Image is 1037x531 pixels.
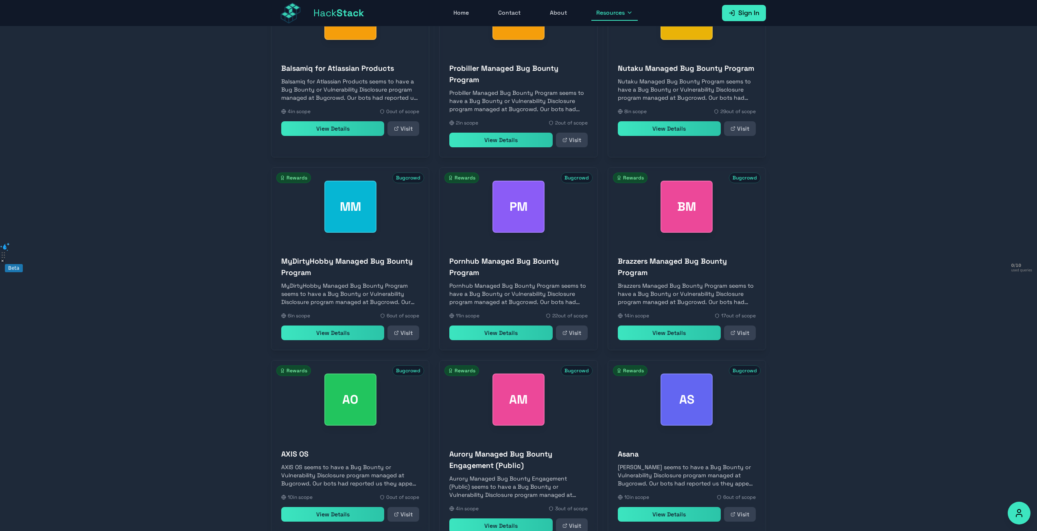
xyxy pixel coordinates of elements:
span: Bugcrowd [392,365,424,376]
a: Visit [724,121,756,136]
span: 22 out of scope [552,312,588,319]
span: 0 out of scope [386,108,419,115]
p: Brazzers Managed Bug Bounty Program seems to have a Bug Bounty or Vulnerability Disclosure progra... [618,282,756,306]
a: View Details [281,121,384,136]
a: Sign In [722,5,766,21]
a: View Details [618,326,721,340]
button: Resources [591,5,638,21]
h3: AXIS OS [281,448,419,460]
span: Bugcrowd [561,173,593,183]
h3: Balsamiq for Atlassian Products [281,63,419,74]
span: 0 / 10 [1011,263,1032,269]
a: Visit [724,507,756,522]
a: Visit [724,326,756,340]
span: Rewards [276,173,311,183]
span: 2 out of scope [555,120,588,126]
h3: Probiller Managed Bug Bounty Program [449,63,587,85]
div: MyDirtyHobby Managed Bug Bounty Program [324,181,376,233]
span: 6 out of scope [723,494,756,500]
span: 4 in scope [288,108,311,115]
span: 10 in scope [288,494,313,500]
span: Rewards [276,365,311,376]
span: 8 in scope [624,108,647,115]
div: AXIS OS [324,374,376,426]
span: Rewards [444,365,479,376]
h3: MyDirtyHobby Managed Bug Bounty Program [281,256,419,278]
div: Beta [5,264,23,272]
span: used queries [1011,269,1032,273]
span: 17 out of scope [721,312,756,319]
span: Sign In [738,8,759,18]
a: Visit [387,121,419,136]
a: Visit [556,326,588,340]
span: Bugcrowd [729,365,761,376]
a: View Details [281,507,384,522]
div: Aurory Managed Bug Bounty Engagement (Public) [492,374,545,426]
a: Visit [556,133,588,147]
div: Pornhub Managed Bug Bounty Program [492,181,545,233]
a: View Details [281,326,384,340]
h3: Brazzers Managed Bug Bounty Program [618,256,756,278]
span: 2 in scope [456,120,478,126]
a: Visit [387,326,419,340]
span: Resources [596,9,625,17]
span: Hack [313,7,364,20]
a: Visit [387,507,419,522]
a: View Details [449,133,552,147]
span: Rewards [444,173,479,183]
p: [PERSON_NAME] seems to have a Bug Bounty or Vulnerability Disclosure program managed at Bugcrowd.... [618,463,756,487]
span: 29 out of scope [720,108,756,115]
p: Pornhub Managed Bug Bounty Program seems to have a Bug Bounty or Vulnerability Disclosure program... [449,282,587,306]
a: About [545,5,572,21]
p: MyDirtyHobby Managed Bug Bounty Program seems to have a Bug Bounty or Vulnerability Disclosure pr... [281,282,419,306]
span: Bugcrowd [392,173,424,183]
span: 4 in scope [456,505,479,512]
p: Aurory Managed Bug Bounty Engagement (Public) seems to have a Bug Bounty or Vulnerability Disclos... [449,474,587,499]
span: Rewards [613,173,648,183]
div: Asana [661,374,713,426]
span: Bugcrowd [561,365,593,376]
a: View Details [618,507,721,522]
span: 10 in scope [624,494,649,500]
button: Accessibility Options [1008,502,1030,524]
a: View Details [618,121,721,136]
h3: Pornhub Managed Bug Bounty Program [449,256,587,278]
a: Contact [493,5,525,21]
h3: Asana [618,448,756,460]
p: Nutaku Managed Bug Bounty Program seems to have a Bug Bounty or Vulnerability Disclosure program ... [618,77,756,102]
span: 0 out of scope [386,494,419,500]
span: 6 out of scope [387,312,419,319]
a: Home [448,5,474,21]
h3: Aurory Managed Bug Bounty Engagement (Public) [449,448,587,471]
a: View Details [449,326,552,340]
span: 11 in scope [456,312,479,319]
p: AXIS OS seems to have a Bug Bounty or Vulnerability Disclosure program managed at Bugcrowd. Our b... [281,463,419,487]
span: 14 in scope [624,312,649,319]
p: Balsamiq for Atlassian Products seems to have a Bug Bounty or Vulnerability Disclosure program ma... [281,77,419,102]
span: Bugcrowd [729,173,761,183]
div: Brazzers Managed Bug Bounty Program [661,181,713,233]
span: Stack [337,7,364,19]
span: Rewards [613,365,648,376]
p: Probiller Managed Bug Bounty Program seems to have a Bug Bounty or Vulnerability Disclosure progr... [449,89,587,113]
span: 6 in scope [288,312,310,319]
span: 3 out of scope [555,505,588,512]
h3: Nutaku Managed Bug Bounty Program [618,63,756,74]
